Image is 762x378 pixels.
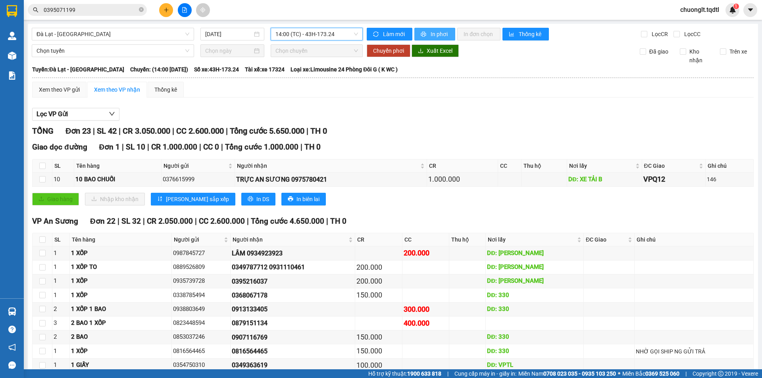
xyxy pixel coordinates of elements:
[427,46,452,55] span: Xuất Excel
[674,5,725,15] span: chuonglt.tqdtl
[119,126,121,136] span: |
[32,66,124,73] b: Tuyến: Đà Lạt - [GEOGRAPHIC_DATA]
[421,31,427,38] span: printer
[643,174,704,185] div: VPQ12
[172,126,174,136] span: |
[288,196,293,202] span: printer
[226,126,228,136] span: |
[173,347,229,356] div: 0816564465
[447,369,448,378] span: |
[85,193,145,205] button: downloadNhập kho nhận
[373,31,380,38] span: sync
[8,326,16,333] span: question-circle
[126,142,145,152] span: SL 10
[521,159,567,173] th: Thu hộ
[205,46,252,55] input: Chọn ngày
[487,305,582,314] div: DĐ: 330
[245,65,285,74] span: Tài xế: xe 17324
[367,28,412,40] button: syncLàm mới
[543,370,616,377] strong: 0708 023 035 - 0935 103 250
[707,175,752,184] div: 146
[65,126,91,136] span: Đơn 23
[71,332,170,342] div: 2 BAO
[509,31,516,38] span: bar-chart
[173,305,229,314] div: 0938803649
[414,28,455,40] button: printerIn phơi
[275,45,358,57] span: Chọn chuyến
[75,175,160,184] div: 10 BAO CHUỐI
[648,30,669,38] span: Lọc CR
[487,276,582,286] div: DĐ: [PERSON_NAME]
[646,47,672,56] span: Đã giao
[729,6,736,13] img: icon-new-feature
[367,44,410,57] button: Chuyển phơi
[8,307,16,316] img: warehouse-icon
[622,369,679,378] span: Miền Bắc
[37,28,189,40] span: Đà Lạt - Sài Gòn
[230,126,304,136] span: Tổng cước 5.650.000
[636,347,752,356] div: NHỜ GỌI SHIP NG GỬI TRẢ
[247,217,249,226] span: |
[502,28,549,40] button: bar-chartThống kê
[139,7,144,12] span: close-circle
[519,30,543,38] span: Thống kê
[196,3,210,17] button: aim
[310,126,327,136] span: TH 0
[330,217,346,226] span: TH 0
[356,290,400,301] div: 150.000
[356,360,400,371] div: 100.000
[383,30,406,38] span: Làm mới
[256,195,269,203] span: In DS
[300,142,302,152] span: |
[718,371,724,376] span: copyright
[52,233,70,246] th: SL
[173,276,229,286] div: 0935739728
[33,7,38,13] span: search
[251,217,324,226] span: Tổng cước 4.650.000
[70,233,171,246] th: Tên hàng
[8,32,16,40] img: warehouse-icon
[32,142,87,152] span: Giao dọc đường
[109,111,115,117] span: down
[518,369,616,378] span: Miền Nam
[159,3,173,17] button: plus
[173,319,229,328] div: 0823448594
[94,85,140,94] div: Xem theo VP nhận
[199,217,245,226] span: CC 2.600.000
[54,291,68,300] div: 1
[194,65,239,74] span: Số xe: 43H-173.24
[221,142,223,152] span: |
[454,369,516,378] span: Cung cấp máy in - giấy in:
[232,248,354,258] div: LÂM 0934923923
[8,361,16,369] span: message
[182,7,187,13] span: file-add
[356,332,400,343] div: 150.000
[296,195,319,203] span: In biên lai
[431,30,449,38] span: In phơi
[54,361,68,370] div: 1
[71,319,170,328] div: 2 BAO 1 XỐP
[726,47,750,56] span: Trên xe
[71,361,170,370] div: 1 GIẤY
[356,262,400,273] div: 200.000
[743,3,757,17] button: caret-down
[232,332,354,342] div: 0907116769
[173,263,229,272] div: 0889526809
[39,85,80,94] div: Xem theo VP gửi
[71,263,170,272] div: 1 XỐP TO
[54,319,68,328] div: 3
[404,248,448,259] div: 200.000
[644,161,697,170] span: ĐC Giao
[586,235,627,244] span: ĐC Giao
[93,126,95,136] span: |
[8,343,16,351] span: notification
[199,142,201,152] span: |
[404,318,448,329] div: 400.000
[151,193,235,205] button: sort-ascending[PERSON_NAME] sắp xếp
[735,4,737,9] span: 1
[356,345,400,357] div: 150.000
[176,126,224,136] span: CC 2.600.000
[71,305,170,314] div: 1 XỐP 1 BAO
[355,233,402,246] th: CR
[681,30,702,38] span: Lọc CC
